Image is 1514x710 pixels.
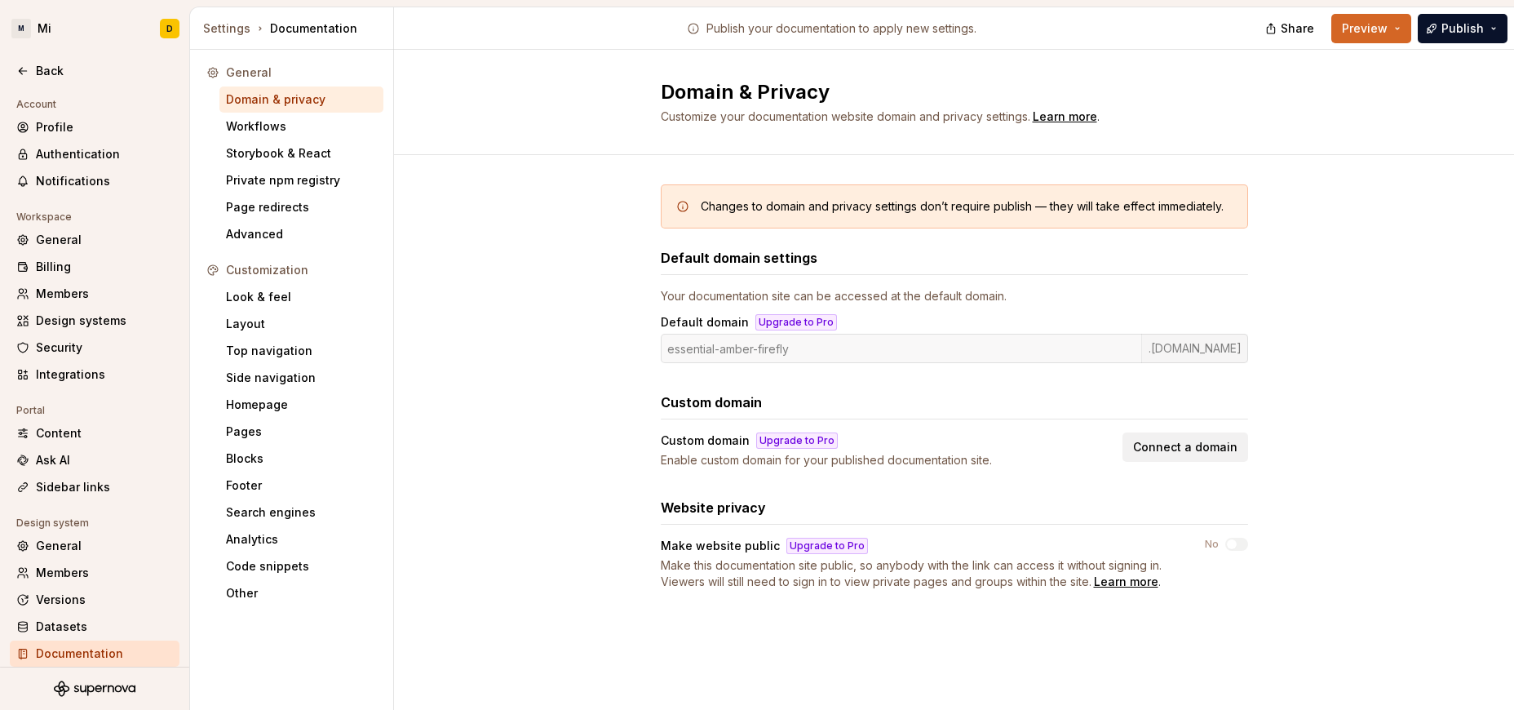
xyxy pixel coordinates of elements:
p: Publish your documentation to apply new settings. [706,20,976,37]
div: Learn more [1094,574,1158,590]
div: Portal [10,401,51,420]
a: Domain & privacy [219,87,383,113]
div: Mi [38,20,51,37]
div: Private npm registry [226,172,377,189]
h2: Domain & Privacy [661,79,1228,105]
div: Content [36,425,173,442]
div: D [166,22,173,35]
a: Analytics [219,526,383,552]
button: Preview [1331,14,1411,43]
div: Advanced [226,226,377,242]
div: Billing [36,259,173,275]
div: Search engines [226,504,377,521]
div: Footer [226,477,377,494]
div: General [36,538,173,554]
a: Notifications [10,168,179,194]
a: Sidebar links [10,474,179,500]
svg: Supernova Logo [54,681,135,697]
div: Code snippets [226,558,377,575]
button: Upgrade to Pro [755,314,837,331]
a: Top navigation [219,338,383,364]
span: Preview [1342,20,1388,37]
span: Customize your documentation website domain and privacy settings. [661,109,1030,123]
div: Side navigation [226,370,377,386]
div: Sidebar links [36,479,173,495]
span: . [661,557,1175,590]
div: M [11,19,31,38]
div: Analytics [226,531,377,548]
div: Custom domain [661,433,750,449]
div: Members [36,286,173,302]
button: Settings [203,20,250,37]
a: Private npm registry [219,167,383,193]
div: Ask AI [36,452,173,468]
a: Workflows [219,113,383,140]
a: Design systems [10,308,179,334]
div: Authentication [36,146,173,162]
div: Workflows [226,118,377,135]
div: Design systems [36,313,173,329]
div: Storybook & React [226,145,377,162]
div: Documentation [36,646,173,662]
div: Integrations [36,366,173,383]
a: Security [10,335,179,361]
a: Datasets [10,614,179,640]
div: Back [36,63,173,79]
a: Advanced [219,221,383,247]
span: Connect a domain [1133,439,1237,455]
a: Content [10,420,179,446]
button: Publish [1418,14,1507,43]
div: Make website public [661,538,780,554]
a: Layout [219,311,383,337]
a: Other [219,580,383,606]
div: Documentation [203,20,387,37]
button: Upgrade to Pro [756,433,838,449]
div: Notifications [36,173,173,189]
button: Connect a domain [1122,433,1248,462]
a: Pages [219,419,383,445]
a: Documentation [10,641,179,667]
a: General [10,533,179,559]
a: Members [10,281,179,307]
button: Upgrade to Pro [786,538,868,554]
a: Storybook & React [219,140,383,166]
div: General [36,232,173,248]
div: Blocks [226,450,377,467]
div: Domain & privacy [226,91,377,108]
div: Profile [36,119,173,135]
div: Other [226,585,377,601]
a: Authentication [10,141,179,167]
span: Publish [1441,20,1484,37]
a: Footer [219,473,383,499]
div: Changes to domain and privacy settings don’t require publish — they will take effect immediately. [701,198,1224,215]
div: Workspace [10,207,78,227]
a: Billing [10,254,179,280]
div: Your documentation site can be accessed at the default domain. [661,288,1248,304]
a: Ask AI [10,447,179,473]
button: MMiD [3,11,186,47]
div: Enable custom domain for your published documentation site. [661,452,1113,468]
div: Security [36,339,173,356]
div: Datasets [36,619,173,635]
a: Side navigation [219,365,383,391]
a: Homepage [219,392,383,418]
div: Top navigation [226,343,377,359]
a: Page redirects [219,194,383,220]
h3: Website privacy [661,498,766,517]
a: Integrations [10,362,179,388]
div: Design system [10,513,95,533]
label: No [1205,538,1219,551]
a: Profile [10,114,179,140]
a: Learn more [1033,109,1097,125]
h3: Custom domain [661,393,762,412]
a: Look & feel [219,284,383,310]
div: Account [10,95,63,114]
div: Page redirects [226,199,377,215]
h3: Default domain settings [661,248,817,268]
div: Look & feel [226,289,377,305]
